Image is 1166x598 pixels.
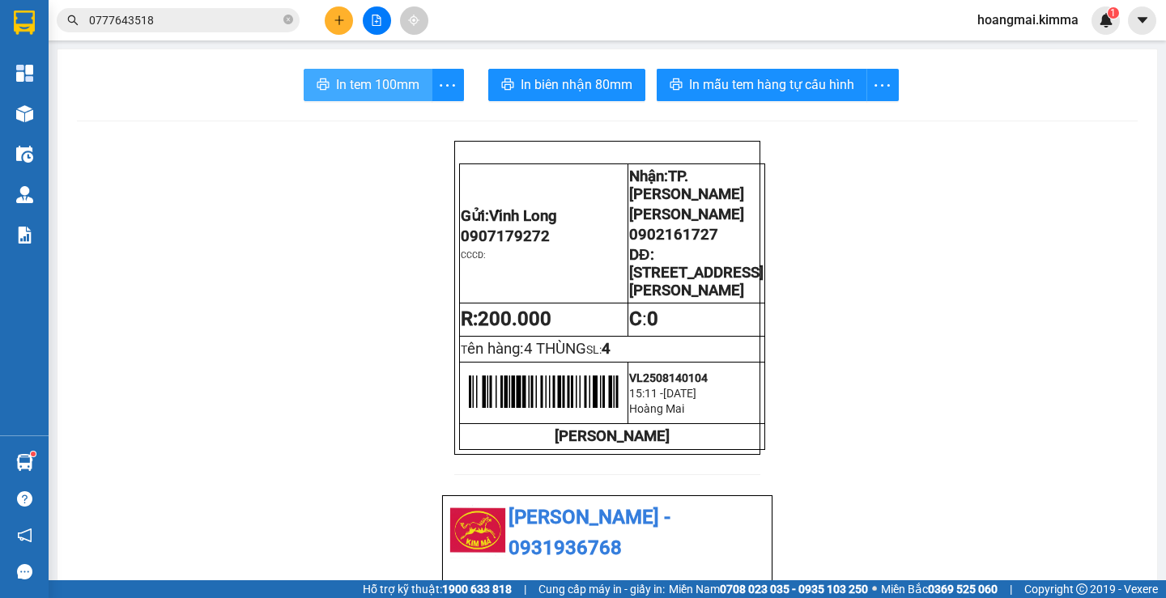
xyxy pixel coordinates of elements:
span: : [629,307,658,330]
strong: 0708 023 035 - 0935 103 250 [720,583,868,596]
span: plus [334,15,345,26]
span: [PERSON_NAME] [629,206,744,223]
span: notification [17,528,32,543]
span: In mẫu tem hàng tự cấu hình [689,74,854,95]
span: 1 [1110,7,1116,19]
img: warehouse-icon [16,454,33,471]
span: 0907179272 [461,227,550,245]
button: file-add [363,6,391,35]
span: more [432,75,463,95]
span: printer [501,78,514,93]
span: copyright [1076,583,1087,595]
span: message [17,564,32,579]
span: Miền Nam [669,580,868,598]
span: caret-down [1135,13,1150,28]
strong: 0369 525 060 [928,583,998,596]
span: T [461,343,586,356]
img: solution-icon [16,227,33,244]
span: 15:11 - [629,387,663,400]
sup: 1 [31,452,36,456]
button: printerIn tem 100mm [304,69,432,101]
img: icon-new-feature [1099,13,1113,28]
span: hoangmai.kimma [964,10,1092,30]
span: Nhận: [629,168,744,203]
span: file-add [371,15,382,26]
strong: R: [461,307,551,330]
span: 4 [602,340,611,358]
span: close-circle [283,13,293,28]
li: [PERSON_NAME] - 0931936768 [449,503,765,563]
span: SL: [586,343,602,356]
span: DĐ: [629,246,764,299]
span: ên hàng: [467,340,586,358]
span: Hỗ trợ kỹ thuật: [363,580,512,598]
strong: [PERSON_NAME] [555,427,670,445]
span: Miền Bắc [881,580,998,598]
span: 4 THÙNG [524,340,586,358]
sup: 1 [1108,7,1119,19]
span: Vĩnh Long [489,207,557,225]
span: 200.000 [478,307,551,330]
span: CCCD: [461,250,486,261]
button: printerIn biên nhận 80mm [488,69,645,101]
span: Hoàng Mai [629,402,684,415]
span: close-circle [283,15,293,24]
button: more [432,69,464,101]
span: aim [408,15,419,26]
img: warehouse-icon [16,186,33,203]
span: 0 [647,307,658,330]
span: [STREET_ADDRESS][PERSON_NAME] [629,264,764,299]
span: printer [670,78,683,93]
img: logo-vxr [14,11,35,35]
span: In biên nhận 80mm [521,74,632,95]
button: caret-down [1128,6,1156,35]
span: [DATE] [663,387,696,400]
img: warehouse-icon [16,146,33,163]
button: plus [325,6,353,35]
span: | [524,580,526,598]
img: warehouse-icon [16,105,33,122]
span: Gửi: [461,207,557,225]
span: question-circle [17,491,32,507]
button: more [866,69,899,101]
input: Tìm tên, số ĐT hoặc mã đơn [89,11,280,29]
span: In tem 100mm [336,74,419,95]
span: printer [317,78,330,93]
span: more [867,75,898,95]
span: VL2508140104 [629,371,708,384]
strong: C [629,307,642,330]
span: search [67,15,79,26]
span: ⚪️ [872,586,877,592]
strong: 1900 633 818 [442,583,512,596]
span: TP. [PERSON_NAME] [629,168,744,203]
button: printerIn mẫu tem hàng tự cấu hình [657,69,867,101]
button: aim [400,6,428,35]
img: logo.jpg [449,503,506,559]
span: | [1010,580,1012,598]
img: dashboard-icon [16,65,33,82]
span: 0902161727 [629,226,718,244]
span: Cung cấp máy in - giấy in: [538,580,665,598]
